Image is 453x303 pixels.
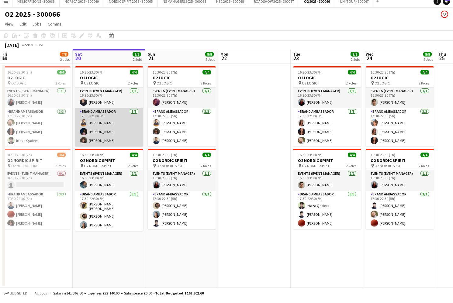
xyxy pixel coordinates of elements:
a: 394 [443,2,450,10]
app-user-avatar: Closer Payroll [441,15,448,23]
app-card-role: Events (Event Manager)1/116:30-23:30 (7h)[PERSON_NAME] [148,175,216,196]
span: 24 [365,60,374,67]
span: 16:30-23:30 (7h) [7,157,32,162]
button: UNI TOUR - 300067 [335,0,374,12]
span: 3/4 [57,157,66,162]
app-card-role: Brand Ambassador3/317:30-22:30 (5h)[PERSON_NAME][PERSON_NAME][PERSON_NAME] [148,113,216,151]
button: NS MORRISONS - 300065 [12,0,60,12]
span: 2 Roles [419,168,429,173]
span: O2 LOGIC [375,86,390,90]
span: O2 NORDIC SPIRIT [11,168,39,173]
span: 4/4 [202,157,211,162]
span: 8/8 [423,57,432,61]
button: ROADSHOW 2025 - 300067 [249,0,299,12]
div: 2 Jobs [351,62,360,67]
span: 4/4 [57,75,66,79]
span: Total Budgeted £163 502.60 [155,296,204,300]
span: Week 38 [20,47,35,52]
span: Mon [220,56,228,62]
app-card-role: Brand Ambassador3/317:30-22:30 (5h)Irtaza Qadees[PERSON_NAME][PERSON_NAME] [293,196,361,234]
span: 8/8 [351,57,359,61]
span: 2 Roles [55,168,66,173]
span: 16:30-23:30 (7h) [298,157,323,162]
h3: O2 LOGIC [75,80,143,85]
div: 2 Jobs [424,62,433,67]
span: Jobs [33,26,42,32]
span: O2 LOGIC [157,86,172,90]
div: 16:30-23:30 (7h)3/4O2 NORDIC SPIRIT O2 NORDIC SPIRIT2 RolesEvents (Event Manager)0/116:30-23:30 (... [2,154,71,234]
span: Sun [148,56,155,62]
span: 19 [2,60,7,67]
app-job-card: 16:30-23:30 (7h)4/4O2 NORDIC SPIRIT O2 NORDIC SPIRIT2 RolesEvents (Event Manager)1/116:30-23:30 (... [148,154,216,234]
app-job-card: 16:30-23:30 (7h)4/4O2 NORDIC SPIRIT O2 NORDIC SPIRIT2 RolesEvents (Event Manager)1/116:30-23:30 (... [293,154,361,234]
app-card-role: Brand Ambassador3/317:30-22:30 (5h)[PERSON_NAME][PERSON_NAME][PERSON_NAME] [366,196,434,234]
span: 16:30-23:30 (7h) [80,75,105,79]
app-card-role: Events (Event Manager)1/116:30-23:30 (7h)[PERSON_NAME] [75,175,143,196]
div: 16:30-23:30 (7h)4/4O2 NORDIC SPIRIT O2 NORDIC SPIRIT2 RolesEvents (Event Manager)1/116:30-23:30 (... [75,154,143,236]
div: [DATE] [5,47,19,53]
span: Comms [48,26,61,32]
app-card-role: Brand Ambassador3/317:30-22:30 (5h)[PERSON_NAME][PERSON_NAME][PERSON_NAME] [366,113,434,151]
h3: O2 LOGIC [148,80,216,85]
span: 2 Roles [419,86,429,90]
app-card-role: Brand Ambassador3/317:30-22:30 (5h)[PERSON_NAME][PERSON_NAME][PERSON_NAME] [293,113,361,151]
span: 20 [74,60,82,67]
app-card-role: Events (Event Manager)1/116:30-23:30 (7h)[PERSON_NAME] [293,92,361,113]
span: 16:30-23:30 (7h) [371,75,395,79]
span: 4/4 [348,75,356,79]
app-job-card: 16:30-23:30 (7h)4/4O2 LOGIC O2 LOGIC2 RolesEvents (Event Manager)1/116:30-23:30 (7h)[PERSON_NAME]... [75,71,143,151]
a: Comms [45,25,64,33]
span: 2 Roles [201,168,211,173]
button: NORDIC SPIRIT 2025 - 300065 [104,0,158,12]
div: 2 Jobs [60,62,70,67]
h3: O2 NORDIC SPIRIT [366,163,434,168]
h3: O2 NORDIC SPIRIT [293,163,361,168]
div: BST [38,47,44,52]
span: O2 NORDIC SPIRIT [84,168,112,173]
button: NS MANAGERS 2025 - 300065 [158,0,211,12]
span: 16:30-23:30 (7h) [153,157,177,162]
span: Fri [2,56,7,62]
span: Wed [366,56,374,62]
app-card-role: Events (Event Manager)1/116:30-23:30 (7h)[PERSON_NAME] [75,92,143,113]
span: O2 NORDIC SPIRIT [157,168,184,173]
app-card-role: Events (Event Manager)1/116:30-23:30 (7h)[PERSON_NAME] [148,92,216,113]
span: 394 [445,2,451,5]
span: Sat [75,56,82,62]
app-card-role: Brand Ambassador3/317:30-22:30 (5h)[PERSON_NAME][PERSON_NAME]Irtaza Qadees [2,113,71,151]
span: 16:30-23:30 (7h) [80,157,105,162]
app-card-role: Events (Event Manager)1/116:30-23:30 (7h)[PERSON_NAME] [366,92,434,113]
div: 2 Jobs [133,62,142,67]
span: O2 LOGIC [302,86,317,90]
span: 4/4 [202,75,211,79]
app-card-role: Events (Event Manager)0/116:30-23:30 (7h) [2,175,71,196]
span: O2 NORDIC SPIRIT [375,168,402,173]
div: Salary £141 362.60 + Expenses £22 140.00 + Subsistence £0.00 = [53,296,204,300]
span: Tue [293,56,300,62]
span: 4/4 [130,75,138,79]
app-card-role: Brand Ambassador3/317:30-22:30 (5h)[PERSON_NAME][PERSON_NAME][PERSON_NAME] [2,196,71,234]
app-job-card: 16:30-23:30 (7h)4/4O2 LOGIC O2 LOGIC2 RolesEvents (Event Manager)1/116:30-23:30 (7h)[PERSON_NAME]... [148,71,216,151]
h3: O2 NORDIC SPIRIT [2,163,71,168]
span: 4/4 [130,157,138,162]
app-card-role: Events (Event Manager)1/116:30-23:30 (7h)[PERSON_NAME] [366,175,434,196]
button: HORECA 2025 - 300069 [60,0,104,12]
span: 2 Roles [128,168,138,173]
span: 22 [220,60,228,67]
app-job-card: 16:30-23:30 (7h)4/4O2 LOGIC O2 LOGIC2 RolesEvents (Event Manager)1/116:30-23:30 (7h)[PERSON_NAME]... [2,71,71,151]
div: 2 Jobs [206,62,215,67]
button: NEC 2025 - 300068 [211,0,249,12]
span: 4/4 [420,75,429,79]
app-job-card: 16:30-23:30 (7h)4/4O2 NORDIC SPIRIT O2 NORDIC SPIRIT2 RolesEvents (Event Manager)1/116:30-23:30 (... [366,154,434,234]
app-job-card: 16:30-23:30 (7h)4/4O2 LOGIC O2 LOGIC2 RolesEvents (Event Manager)1/116:30-23:30 (7h)[PERSON_NAME]... [366,71,434,151]
app-card-role: Events (Event Manager)1/116:30-23:30 (7h)[PERSON_NAME] [2,92,71,113]
button: Budgeted [3,295,28,301]
button: O2 2025 - 300066 [299,0,335,12]
span: 2 Roles [346,168,356,173]
span: O2 LOGIC [84,86,99,90]
span: 2 Roles [128,86,138,90]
